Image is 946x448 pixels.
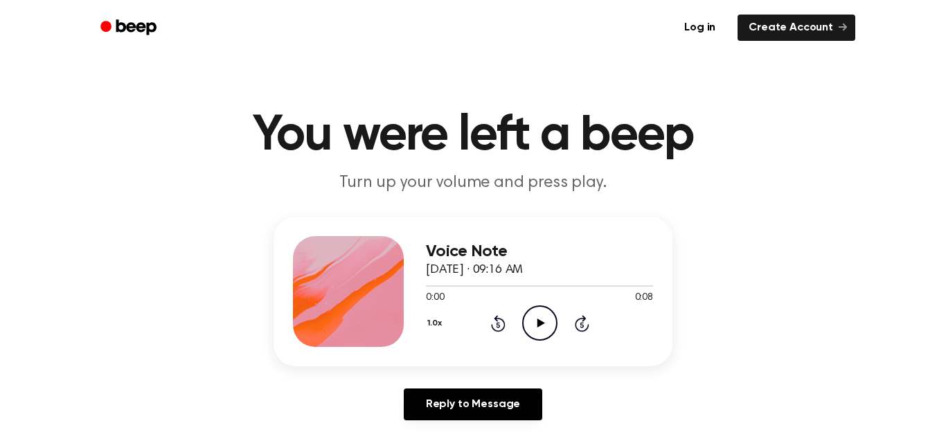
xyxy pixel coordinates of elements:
[670,12,729,44] a: Log in
[207,172,739,195] p: Turn up your volume and press play.
[404,388,542,420] a: Reply to Message
[91,15,169,42] a: Beep
[426,291,444,305] span: 0:00
[426,312,447,335] button: 1.0x
[635,291,653,305] span: 0:08
[426,242,653,261] h3: Voice Note
[738,15,855,41] a: Create Account
[426,264,523,276] span: [DATE] · 09:16 AM
[118,111,828,161] h1: You were left a beep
